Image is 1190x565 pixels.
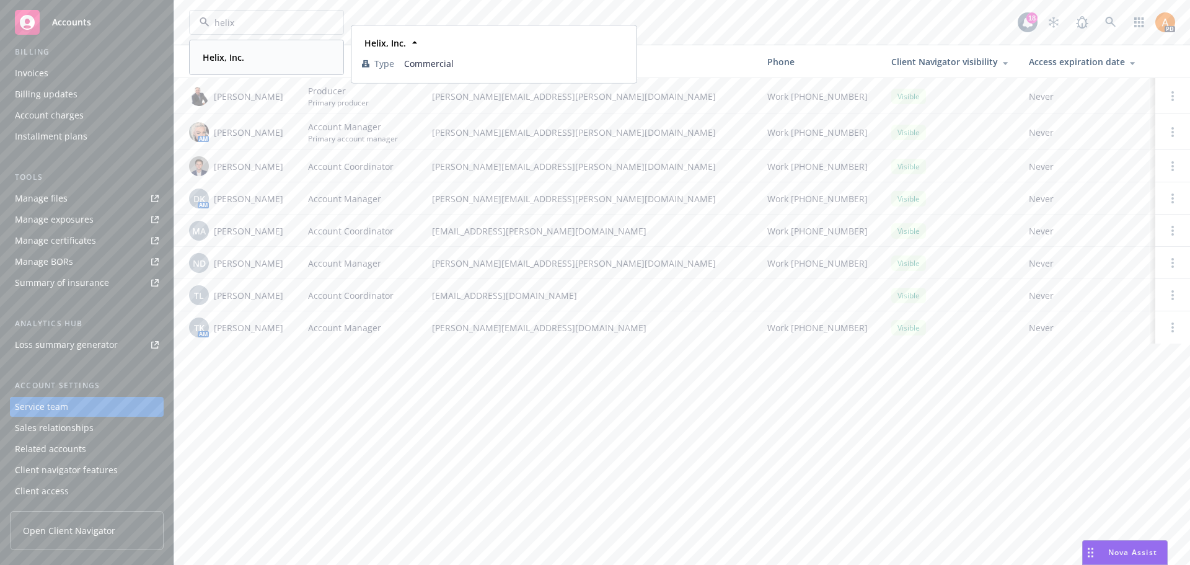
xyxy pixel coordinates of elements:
a: Sales relationships [10,418,164,438]
a: Installment plans [10,127,164,146]
div: Invoices [15,63,48,83]
span: Accounts [52,17,91,27]
a: Summary of insurance [10,273,164,293]
span: Account Manager [308,192,381,205]
div: Drag to move [1083,541,1098,564]
div: Client access [15,481,69,501]
div: Billing [10,46,164,58]
a: Stop snowing [1041,10,1066,35]
span: [PERSON_NAME] [214,192,283,205]
span: Commercial [404,57,626,70]
a: Invoices [10,63,164,83]
img: photo [189,122,209,142]
span: Work [PHONE_NUMBER] [767,90,868,103]
span: [EMAIL_ADDRESS][DOMAIN_NAME] [432,289,747,302]
span: [PERSON_NAME] [214,225,283,238]
a: Manage files [10,189,164,208]
div: Visible [891,288,926,303]
div: Phone [767,55,871,68]
span: Account Coordinator [308,289,394,302]
span: Account Coordinator [308,225,394,238]
div: Manage files [15,189,68,208]
span: ND [193,257,206,270]
span: [PERSON_NAME][EMAIL_ADDRESS][PERSON_NAME][DOMAIN_NAME] [432,192,747,205]
a: Switch app [1127,10,1152,35]
span: Account Manager [308,120,398,133]
div: Service team [15,397,68,417]
span: [PERSON_NAME] [214,126,283,139]
span: Work [PHONE_NUMBER] [767,160,868,173]
span: [PERSON_NAME] [214,90,283,103]
span: DK [193,192,205,205]
div: Sales relationships [15,418,94,438]
span: Never [1029,257,1145,270]
a: Client access [10,481,164,501]
span: [PERSON_NAME][EMAIL_ADDRESS][PERSON_NAME][DOMAIN_NAME] [432,90,747,103]
span: TK [194,321,205,334]
a: Accounts [10,5,164,40]
a: Service team [10,397,164,417]
span: Never [1029,126,1145,139]
img: photo [189,86,209,106]
input: Filter by keyword [209,16,319,29]
div: Visible [891,125,926,140]
strong: Helix, Inc. [364,37,406,49]
button: Nova Assist [1082,540,1168,565]
span: [PERSON_NAME][EMAIL_ADDRESS][PERSON_NAME][DOMAIN_NAME] [432,257,747,270]
span: [PERSON_NAME][EMAIL_ADDRESS][DOMAIN_NAME] [432,321,747,334]
div: Account settings [10,380,164,392]
a: Billing updates [10,84,164,104]
span: [EMAIL_ADDRESS][PERSON_NAME][DOMAIN_NAME] [432,225,747,238]
span: [PERSON_NAME] [214,289,283,302]
div: Summary of insurance [15,273,109,293]
span: Never [1029,289,1145,302]
a: Client navigator features [10,460,164,480]
span: [PERSON_NAME][EMAIL_ADDRESS][PERSON_NAME][DOMAIN_NAME] [432,126,747,139]
a: Report a Bug [1070,10,1095,35]
span: Work [PHONE_NUMBER] [767,126,868,139]
a: Manage exposures [10,210,164,229]
div: Manage BORs [15,252,73,272]
span: Never [1029,90,1145,103]
div: Visible [891,159,926,174]
div: Tools [10,171,164,184]
span: Open Client Navigator [23,524,115,537]
img: photo [1155,12,1175,32]
div: Billing updates [15,84,77,104]
div: Access expiration date [1029,55,1145,68]
div: Visible [891,191,926,207]
span: Never [1029,192,1145,205]
div: 18 [1026,12,1038,24]
span: TL [194,289,204,302]
div: Manage certificates [15,231,96,251]
a: Related accounts [10,439,164,459]
span: [PERSON_NAME] [214,321,283,334]
div: Account charges [15,105,84,125]
img: photo [189,156,209,176]
a: Account charges [10,105,164,125]
span: Account Manager [308,257,381,270]
span: Work [PHONE_NUMBER] [767,192,868,205]
span: Producer [308,84,369,97]
strong: Helix, Inc. [203,51,244,63]
div: Client navigator features [15,460,118,480]
span: Nova Assist [1108,547,1157,558]
a: Manage BORs [10,252,164,272]
span: Type [374,57,394,70]
span: Account Manager [308,321,381,334]
span: Primary producer [308,97,369,108]
div: Visible [891,223,926,239]
span: [PERSON_NAME][EMAIL_ADDRESS][PERSON_NAME][DOMAIN_NAME] [432,160,747,173]
div: Visible [891,320,926,336]
span: Never [1029,160,1145,173]
span: Work [PHONE_NUMBER] [767,321,868,334]
div: Related accounts [15,439,86,459]
span: [PERSON_NAME] [214,160,283,173]
div: Manage exposures [15,210,94,229]
div: Client Navigator visibility [891,55,1009,68]
div: Analytics hub [10,318,164,330]
span: Never [1029,225,1145,238]
span: Work [PHONE_NUMBER] [767,225,868,238]
span: MA [192,225,206,238]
